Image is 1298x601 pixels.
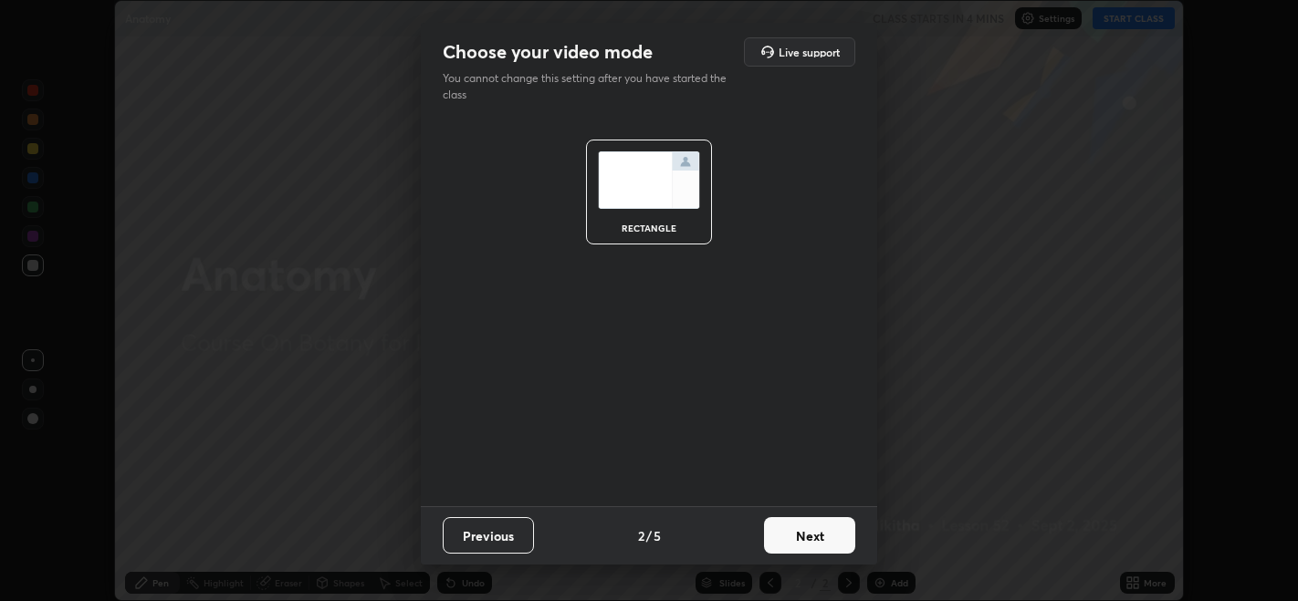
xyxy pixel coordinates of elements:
[612,223,686,233] div: rectangle
[443,70,738,103] p: You cannot change this setting after you have started the class
[654,526,661,545] h4: 5
[638,526,644,545] h4: 2
[443,40,653,64] h2: Choose your video mode
[443,517,534,554] button: Previous
[646,526,652,545] h4: /
[764,517,855,554] button: Next
[598,151,700,209] img: normalScreenIcon.ae25ed63.svg
[779,47,840,57] h5: Live support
